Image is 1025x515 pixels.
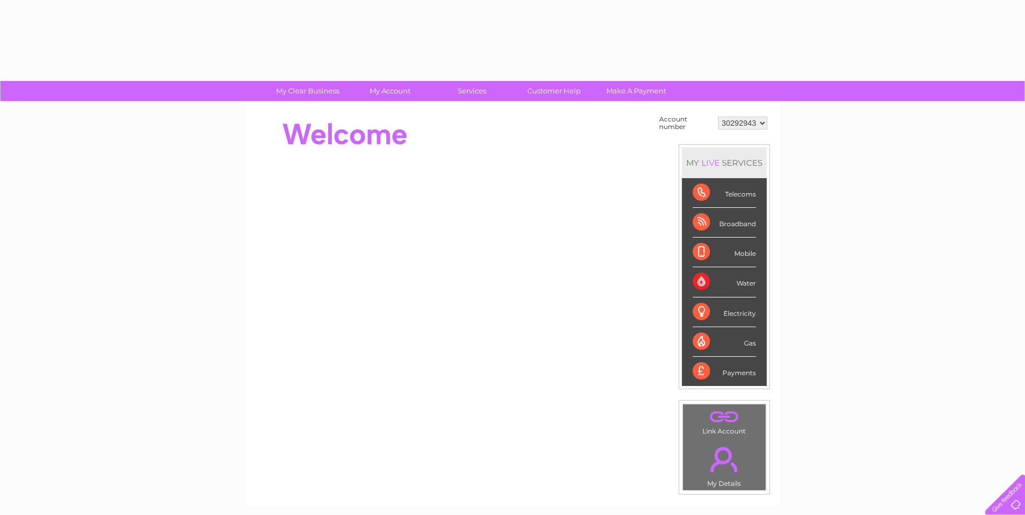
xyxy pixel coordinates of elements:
div: Electricity [693,297,756,327]
div: Payments [693,357,756,386]
div: Water [693,267,756,297]
div: Broadband [693,208,756,238]
a: Customer Help [510,81,599,101]
div: Gas [693,327,756,357]
td: My Details [682,438,766,491]
div: MY SERVICES [682,147,767,178]
a: . [686,441,763,478]
a: My Clear Business [263,81,352,101]
td: Link Account [682,404,766,438]
a: . [686,407,763,426]
a: Services [427,81,517,101]
a: Make A Payment [592,81,681,101]
div: LIVE [699,158,722,168]
td: Account number [656,113,715,133]
div: Telecoms [693,178,756,208]
a: My Account [345,81,434,101]
div: Mobile [693,238,756,267]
